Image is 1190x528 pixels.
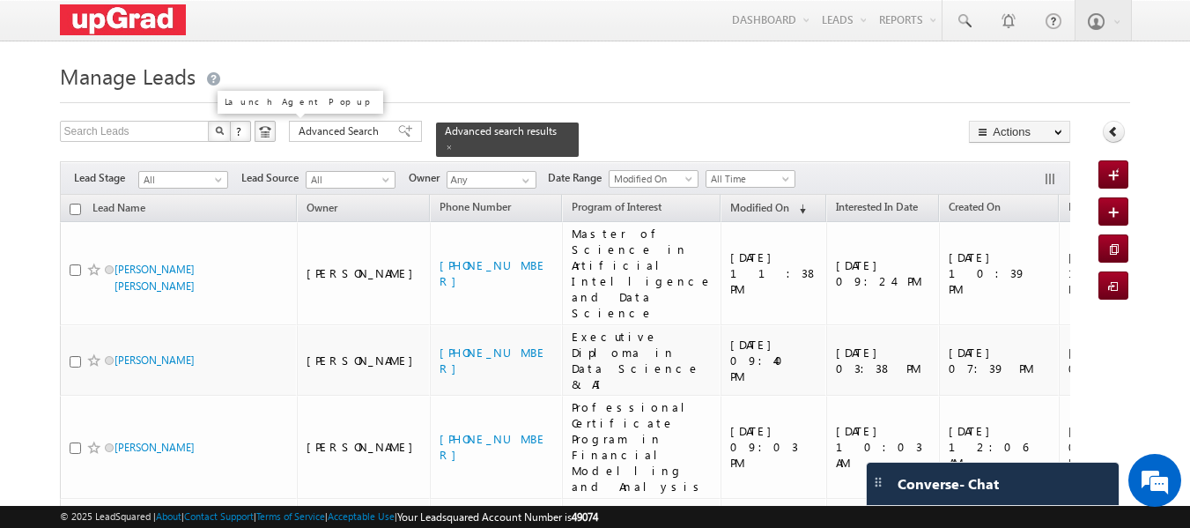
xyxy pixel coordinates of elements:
[139,172,223,188] span: All
[306,171,395,189] a: All
[440,257,547,288] a: [PHONE_NUMBER]
[572,399,713,495] div: Professional Certificate Program in Financial Modelling and Analysis
[940,197,1009,220] a: Created On
[138,171,228,189] a: All
[156,510,181,522] a: About
[572,226,713,321] div: Master of Science in Artificial Intelligence and Data Science
[836,423,932,471] div: [DATE] 10:03 AM
[225,96,376,107] div: Launch Agent Popup
[572,329,713,392] div: Executive Diploma in Data Science & AI
[836,345,932,376] div: [DATE] 03:38 PM
[440,345,547,376] a: [PHONE_NUMBER]
[548,170,609,186] span: Date Range
[609,170,698,188] a: Modified On
[307,201,337,214] span: Owner
[184,510,254,522] a: Contact Support
[60,4,187,35] img: Custom Logo
[836,257,932,289] div: [DATE] 09:24 PM
[84,198,154,221] a: Lead Name
[949,200,1001,213] span: Created On
[898,476,999,492] span: Converse - Chat
[445,124,557,138] span: Advanced search results
[74,170,138,186] span: Lead Stage
[730,337,818,384] div: [DATE] 09:40 PM
[115,263,195,293] a: [PERSON_NAME] [PERSON_NAME]
[447,171,536,189] input: Type to Search
[215,126,224,135] img: Search
[827,197,927,220] a: Interested In Date
[256,510,325,522] a: Terms of Service
[241,170,306,186] span: Lead Source
[307,265,422,281] div: [PERSON_NAME]
[440,200,511,213] span: Phone Number
[1068,423,1174,471] div: [DATE] 07:21 PM
[115,441,195,454] a: [PERSON_NAME]
[730,249,818,297] div: [DATE] 11:38 PM
[706,171,790,187] span: All Time
[721,197,815,220] a: Modified On (sorted descending)
[949,345,1051,376] div: [DATE] 07:39 PM
[836,200,918,213] span: Interested In Date
[949,423,1051,471] div: [DATE] 12:06 AM
[730,201,789,214] span: Modified On
[792,202,806,216] span: (sorted descending)
[610,171,693,187] span: Modified On
[307,172,390,188] span: All
[871,475,885,489] img: carter-drag
[397,510,598,524] span: Your Leadsquared Account Number is
[572,200,662,213] span: Program of Interest
[307,439,422,455] div: [PERSON_NAME]
[60,509,598,525] span: © 2025 LeadSquared | | | | |
[236,123,244,138] span: ?
[1068,345,1174,376] div: [DATE] 09:40 PM
[431,197,520,220] a: Phone Number
[1068,200,1172,213] span: Last call date and time
[563,197,670,220] a: Program of Interest
[230,121,251,142] button: ?
[70,204,81,215] input: Check all records
[115,353,195,367] a: [PERSON_NAME]
[949,249,1051,297] div: [DATE] 10:39 PM
[1068,249,1174,297] div: [DATE] 11:36 PM
[440,431,547,462] a: [PHONE_NUMBER]
[969,121,1070,143] button: Actions
[572,510,598,524] span: 49074
[307,353,422,368] div: [PERSON_NAME]
[60,62,196,90] span: Manage Leads
[706,170,795,188] a: All Time
[730,423,818,471] div: [DATE] 09:03 PM
[299,123,384,139] span: Advanced Search
[513,172,535,190] a: Show All Items
[1060,197,1181,220] a: Last call date and time
[409,170,447,186] span: Owner
[328,510,395,522] a: Acceptable Use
